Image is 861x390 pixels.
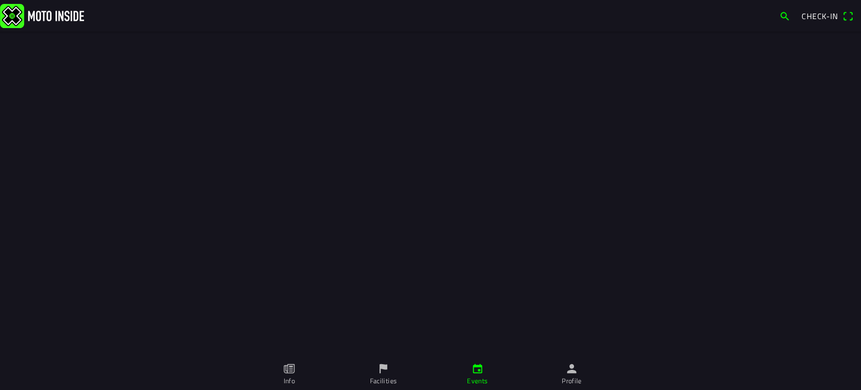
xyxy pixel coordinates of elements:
[283,363,295,375] ion-icon: paper
[562,376,582,386] ion-label: Profile
[377,363,390,375] ion-icon: flag
[566,363,578,375] ion-icon: person
[796,6,859,25] a: Check-inqr scanner
[802,10,838,22] span: Check-in
[471,363,484,375] ion-icon: calendar
[774,6,796,25] a: search
[284,376,295,386] ion-label: Info
[467,376,488,386] ion-label: Events
[370,376,397,386] ion-label: Facilities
